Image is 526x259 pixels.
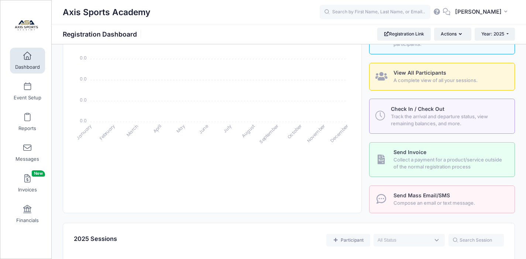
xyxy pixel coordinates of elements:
[320,5,430,20] input: Search by First Name, Last Name, or Email...
[80,117,87,124] tspan: 0.0
[448,234,504,246] input: Search Session
[393,149,426,155] span: Send Invoice
[378,237,430,243] textarea: Search
[475,28,515,40] button: Year: 2025
[80,76,87,82] tspan: 0.0
[286,123,303,140] tspan: October
[63,30,143,38] h1: Registration Dashboard
[125,123,140,138] tspan: March
[455,8,502,16] span: [PERSON_NAME]
[369,99,515,133] a: Check In / Check Out Track the arrival and departure status, view remaining balances, and more.
[75,123,93,141] tspan: January
[450,4,515,21] button: [PERSON_NAME]
[152,123,163,134] tspan: April
[393,77,506,84] span: A complete view of all your sessions.
[80,55,87,61] tspan: 0.0
[393,69,446,76] span: View All Participants
[393,192,450,198] span: Send Mass Email/SMS
[10,109,45,135] a: Reports
[175,123,186,134] tspan: May
[10,140,45,166] a: Messages
[18,125,36,132] span: Reports
[32,170,45,177] span: New
[258,123,280,144] tspan: September
[15,64,40,70] span: Dashboard
[63,4,150,21] h1: Axis Sports Academy
[10,78,45,104] a: Event Setup
[16,217,39,224] span: Financials
[10,170,45,196] a: InvoicesNew
[481,31,504,37] span: Year: 2025
[393,200,506,207] span: Compose an email or text message.
[10,201,45,227] a: Financials
[377,28,431,40] a: Registration Link
[10,48,45,74] a: Dashboard
[306,123,327,144] tspan: November
[98,123,116,141] tspan: February
[197,123,210,135] tspan: June
[369,142,515,177] a: Send Invoice Collect a payment for a product/service outside of the normal registration process
[329,123,350,144] tspan: December
[222,123,233,134] tspan: July
[434,28,471,40] button: Actions
[14,95,41,101] span: Event Setup
[369,185,515,213] a: Send Mass Email/SMS Compose an email or text message.
[74,235,117,242] span: 2025 Sessions
[326,234,370,246] a: Add a new manual registration
[391,106,444,112] span: Check In / Check Out
[391,113,506,127] span: Track the arrival and departure status, view remaining balances, and more.
[240,123,256,139] tspan: August
[13,11,40,39] img: Axis Sports Academy
[16,156,39,162] span: Messages
[18,187,37,193] span: Invoices
[80,97,87,103] tspan: 0.0
[369,63,515,91] a: View All Participants A complete view of all your sessions.
[0,8,52,43] a: Axis Sports Academy
[393,156,506,171] span: Collect a payment for a product/service outside of the normal registration process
